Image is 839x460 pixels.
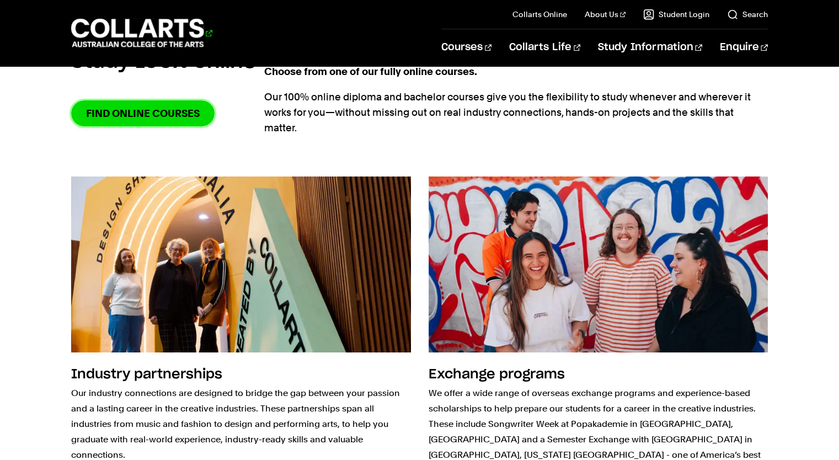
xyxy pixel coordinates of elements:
[264,89,767,136] p: Our 100% online diploma and bachelor courses give you the flexibility to study whenever and where...
[71,368,222,381] h2: Industry partnerships
[512,9,567,20] a: Collarts Online
[264,66,477,77] strong: Choose from one of our fully online courses.
[598,29,702,66] a: Study Information
[643,9,709,20] a: Student Login
[429,368,565,381] h2: Exchange programs
[727,9,768,20] a: Search
[509,29,580,66] a: Collarts Life
[441,29,491,66] a: Courses
[720,29,768,66] a: Enquire
[71,100,215,126] a: Find online courses
[585,9,626,20] a: About Us
[71,17,212,49] div: Go to homepage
